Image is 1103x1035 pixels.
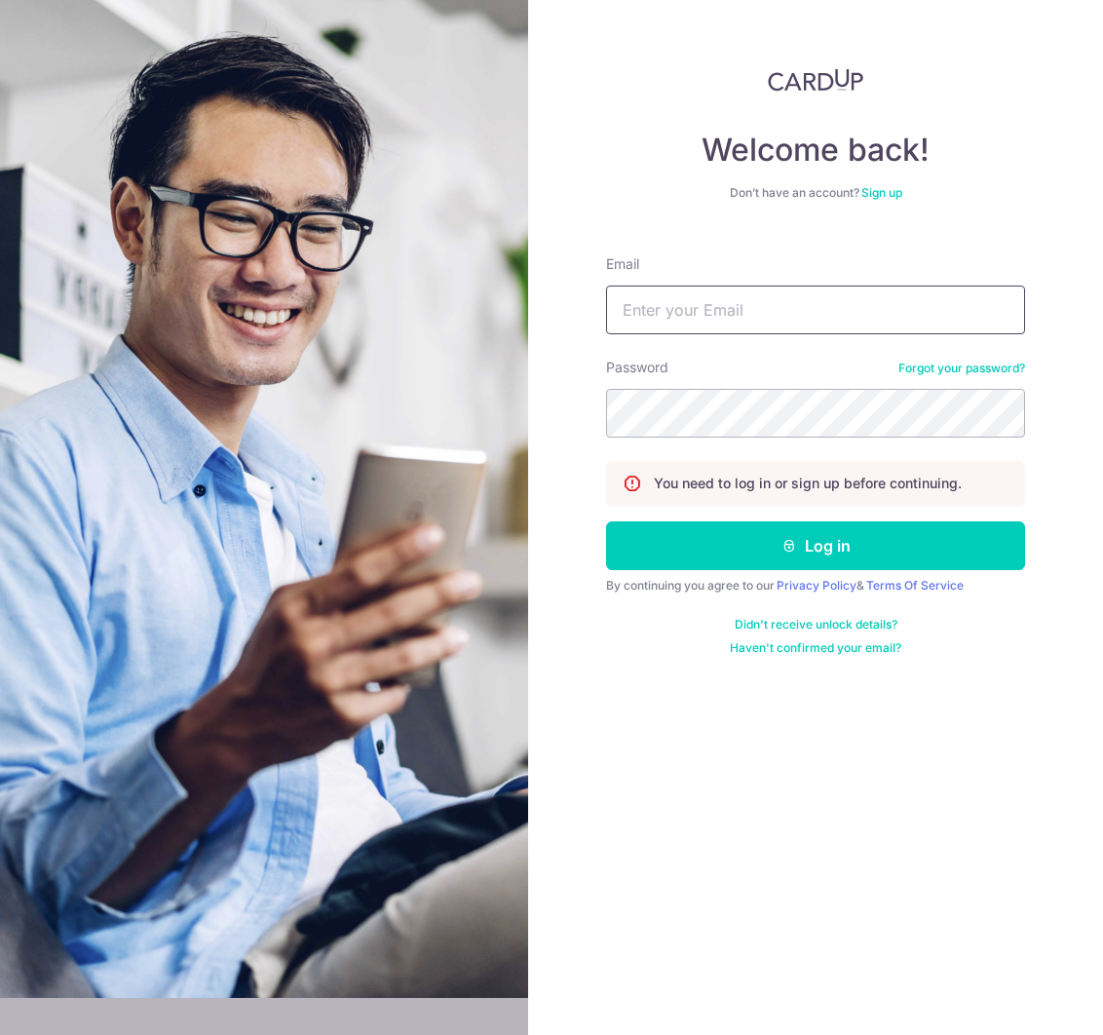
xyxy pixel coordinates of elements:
[606,358,668,377] label: Password
[606,578,1025,594] div: By continuing you agree to our &
[606,521,1025,570] button: Log in
[606,286,1025,334] input: Enter your Email
[768,68,863,92] img: CardUp Logo
[730,640,901,656] a: Haven't confirmed your email?
[777,578,856,593] a: Privacy Policy
[866,578,964,593] a: Terms Of Service
[654,474,962,493] p: You need to log in or sign up before continuing.
[606,185,1025,201] div: Don’t have an account?
[735,617,897,632] a: Didn't receive unlock details?
[606,254,639,274] label: Email
[606,131,1025,170] h4: Welcome back!
[861,185,902,200] a: Sign up
[898,361,1025,376] a: Forgot your password?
